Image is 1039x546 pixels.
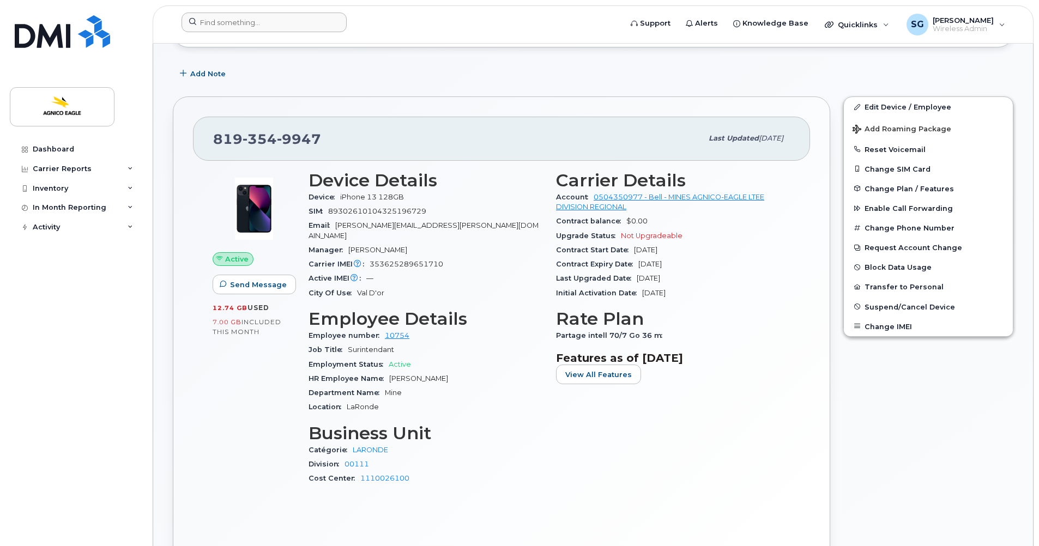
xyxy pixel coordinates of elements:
[277,131,321,147] span: 9947
[844,198,1013,218] button: Enable Call Forwarding
[844,139,1013,159] button: Reset Voicemail
[556,246,634,254] span: Contract Start Date
[865,204,953,213] span: Enable Call Forwarding
[844,238,1013,257] button: Request Account Change
[309,274,366,282] span: Active IMEI
[230,280,287,290] span: Send Message
[556,171,790,190] h3: Carrier Details
[933,16,994,25] span: [PERSON_NAME]
[637,274,660,282] span: [DATE]
[309,193,340,201] span: Device
[182,13,347,32] input: Find something...
[309,403,347,411] span: Location
[370,260,443,268] span: 353625289651710
[642,289,666,297] span: [DATE]
[247,304,269,312] span: used
[309,460,345,468] span: Division
[817,14,897,35] div: Quicklinks
[844,257,1013,277] button: Block Data Usage
[190,69,226,79] span: Add Note
[726,13,816,34] a: Knowledge Base
[309,423,543,443] h3: Business Unit
[309,389,385,397] span: Department Name
[357,289,384,297] span: Val D'or
[742,18,808,29] span: Knowledge Base
[844,179,1013,198] button: Change Plan / Features
[640,18,670,29] span: Support
[844,117,1013,139] button: Add Roaming Package
[345,460,369,468] a: 00111
[865,302,955,311] span: Suspend/Cancel Device
[309,221,335,229] span: Email
[173,64,235,83] button: Add Note
[626,217,648,225] span: $0.00
[389,360,411,368] span: Active
[844,218,1013,238] button: Change Phone Number
[360,474,409,482] a: 1110026100
[556,260,638,268] span: Contract Expiry Date
[556,232,621,240] span: Upgrade Status
[309,260,370,268] span: Carrier IMEI
[213,318,241,326] span: 7.00 GB
[340,193,404,201] span: iPhone 13 128GB
[385,389,402,397] span: Mine
[911,18,924,31] span: SG
[348,345,394,354] span: Surintendant
[309,360,389,368] span: Employment Status
[385,331,409,339] a: 10754
[225,254,249,264] span: Active
[328,207,426,215] span: 89302610104325196729
[933,25,994,33] span: Wireless Admin
[623,13,678,34] a: Support
[221,176,287,241] img: image20231002-3703462-1ig824h.jpeg
[844,159,1013,179] button: Change SIM Card
[347,403,379,411] span: LaRonde
[243,131,277,147] span: 354
[565,369,632,380] span: View All Features
[309,309,543,329] h3: Employee Details
[213,318,281,336] span: included this month
[844,297,1013,317] button: Suspend/Cancel Device
[389,374,448,383] span: [PERSON_NAME]
[634,246,657,254] span: [DATE]
[556,365,641,384] button: View All Features
[678,13,726,34] a: Alerts
[213,304,247,312] span: 12.74 GB
[838,20,878,29] span: Quicklinks
[213,275,296,294] button: Send Message
[556,193,594,201] span: Account
[309,221,539,239] span: [PERSON_NAME][EMAIL_ADDRESS][PERSON_NAME][DOMAIN_NAME]
[309,207,328,215] span: SIM
[309,246,348,254] span: Manager
[309,446,353,454] span: Catégorie
[556,351,790,365] h3: Features as of [DATE]
[844,97,1013,117] a: Edit Device / Employee
[853,125,951,135] span: Add Roaming Package
[621,232,682,240] span: Not Upgradeable
[309,474,360,482] span: Cost Center
[309,345,348,354] span: Job Title
[366,274,373,282] span: —
[556,309,790,329] h3: Rate Plan
[865,184,954,192] span: Change Plan / Features
[709,134,759,142] span: Last updated
[844,277,1013,296] button: Transfer to Personal
[348,246,407,254] span: [PERSON_NAME]
[844,317,1013,336] button: Change IMEI
[638,260,662,268] span: [DATE]
[556,193,764,211] a: 0504350977 - Bell - MINES AGNICO-EAGLE LTEE DIVISION REGIONAL
[556,289,642,297] span: Initial Activation Date
[556,217,626,225] span: Contract balance
[309,289,357,297] span: City Of Use
[759,134,783,142] span: [DATE]
[556,331,668,339] span: Partage intell 70/7 Go 36 m
[309,374,389,383] span: HR Employee Name
[353,446,388,454] a: LARONDE
[213,131,321,147] span: 819
[556,274,637,282] span: Last Upgraded Date
[309,171,543,190] h3: Device Details
[695,18,718,29] span: Alerts
[899,14,1013,35] div: Sandy Gillis
[309,331,385,339] span: Employee number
